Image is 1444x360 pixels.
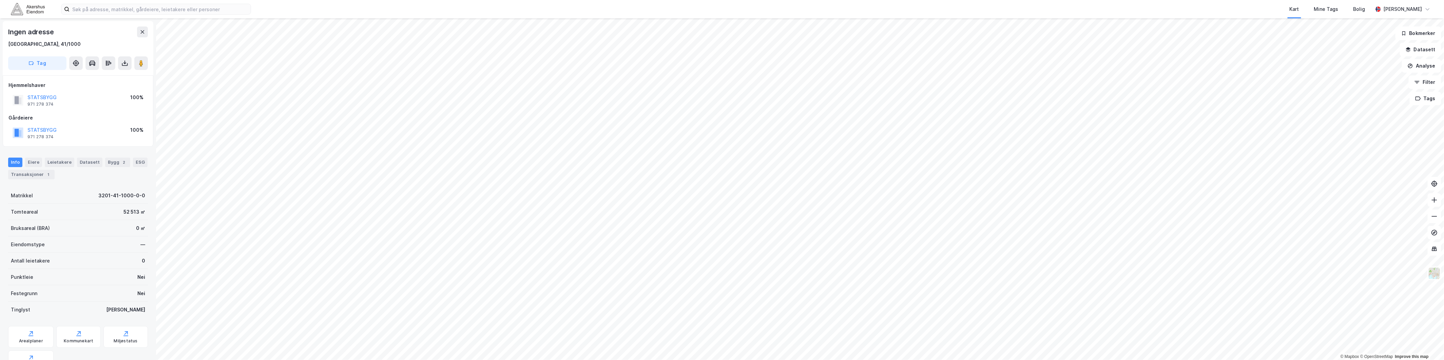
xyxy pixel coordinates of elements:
div: 3201-41-1000-0-0 [98,192,145,200]
input: Søk på adresse, matrikkel, gårdeiere, leietakere eller personer [70,4,251,14]
div: Datasett [77,158,102,167]
div: 0 [142,257,145,265]
div: Tinglyst [11,306,30,314]
a: Mapbox [1341,354,1359,359]
div: Gårdeiere [8,114,148,122]
div: Eiendomstype [11,240,45,249]
div: 971 278 374 [27,134,54,140]
iframe: Chat Widget [1410,327,1444,360]
div: Info [8,158,22,167]
div: Eiere [25,158,42,167]
button: Tags [1410,92,1441,105]
div: Antall leietakere [11,257,50,265]
div: Hjemmelshaver [8,81,148,89]
div: Matrikkel [11,192,33,200]
div: [PERSON_NAME] [1384,5,1422,13]
div: Tomteareal [11,208,38,216]
div: [PERSON_NAME] [106,306,145,314]
div: Kart [1290,5,1299,13]
div: 2 [121,159,128,166]
div: Kontrollprogram for chat [1410,327,1444,360]
button: Filter [1409,75,1441,89]
div: Miljøstatus [114,338,138,344]
button: Datasett [1400,43,1441,56]
div: Ingen adresse [8,26,55,37]
div: Transaksjoner [8,170,55,179]
a: Improve this map [1395,354,1429,359]
div: ESG [133,158,148,167]
button: Bokmerker [1395,26,1441,40]
div: Punktleie [11,273,33,281]
div: [GEOGRAPHIC_DATA], 41/1000 [8,40,81,48]
div: 100% [130,93,143,102]
div: 971 278 374 [27,102,54,107]
img: Z [1428,267,1441,280]
button: Tag [8,56,66,70]
a: OpenStreetMap [1360,354,1393,359]
div: 1 [45,171,52,178]
div: Nei [137,289,145,298]
div: Kommunekart [64,338,93,344]
button: Analyse [1402,59,1441,73]
div: 52 513 ㎡ [123,208,145,216]
div: — [140,240,145,249]
div: Nei [137,273,145,281]
div: Leietakere [45,158,74,167]
div: Bygg [105,158,130,167]
div: 0 ㎡ [136,224,145,232]
div: Arealplaner [19,338,43,344]
div: Bruksareal (BRA) [11,224,50,232]
div: Mine Tags [1314,5,1339,13]
div: Festegrunn [11,289,37,298]
div: 100% [130,126,143,134]
div: Bolig [1353,5,1365,13]
img: akershus-eiendom-logo.9091f326c980b4bce74ccdd9f866810c.svg [11,3,45,15]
